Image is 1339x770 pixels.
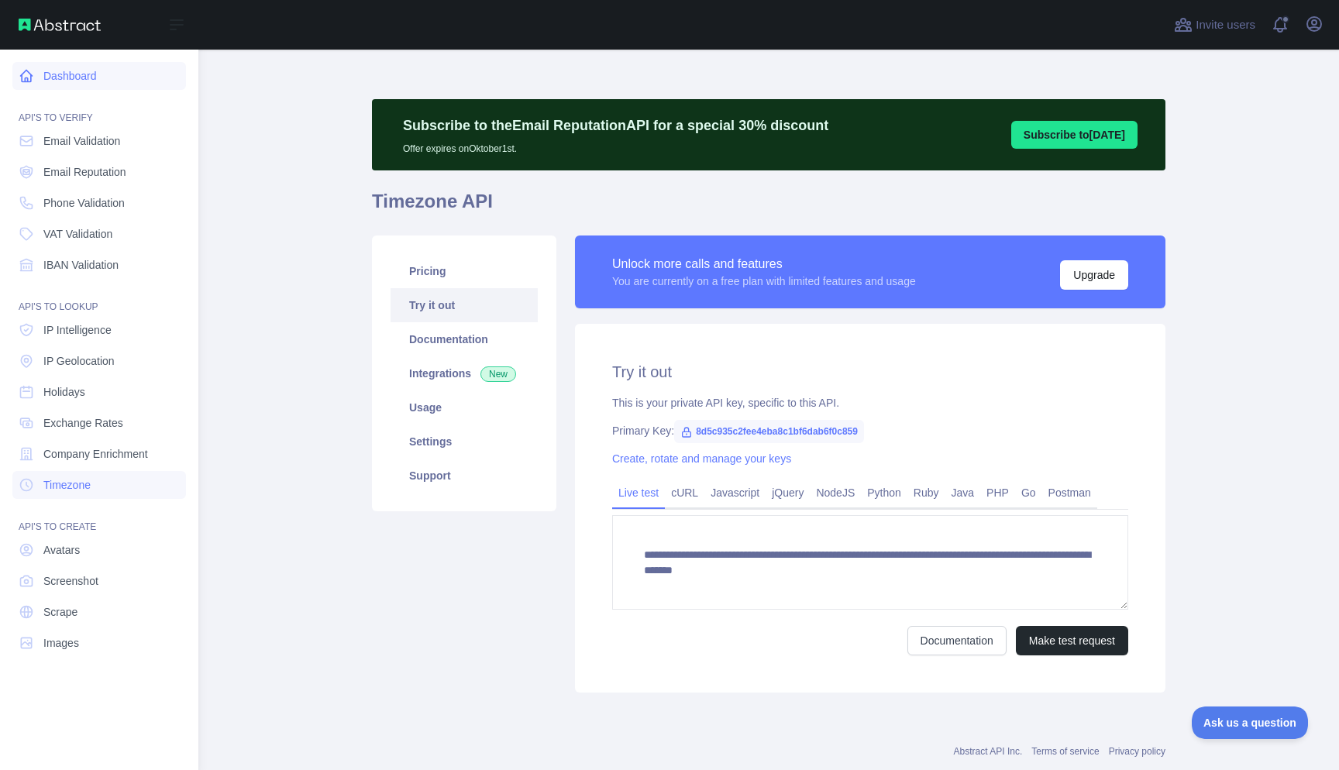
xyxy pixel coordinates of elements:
[391,356,538,390] a: Integrations New
[1031,746,1099,757] a: Terms of service
[907,626,1007,655] a: Documentation
[43,164,126,180] span: Email Reputation
[12,93,186,124] div: API'S TO VERIFY
[12,629,186,657] a: Images
[43,195,125,211] span: Phone Validation
[12,251,186,279] a: IBAN Validation
[1011,121,1138,149] button: Subscribe to[DATE]
[12,347,186,375] a: IP Geolocation
[403,115,828,136] p: Subscribe to the Email Reputation API for a special 30 % discount
[612,423,1128,438] div: Primary Key:
[980,480,1015,505] a: PHP
[12,378,186,406] a: Holidays
[1016,626,1128,655] button: Make test request
[391,288,538,322] a: Try it out
[612,273,916,289] div: You are currently on a free plan with limited features and usage
[43,604,77,620] span: Scrape
[43,133,120,149] span: Email Validation
[1109,746,1165,757] a: Privacy policy
[43,573,98,589] span: Screenshot
[12,282,186,313] div: API'S TO LOOKUP
[391,425,538,459] a: Settings
[1042,480,1097,505] a: Postman
[612,480,665,505] a: Live test
[1192,706,1308,739] iframe: Toggle Customer Support
[12,127,186,155] a: Email Validation
[954,746,1023,757] a: Abstract API Inc.
[43,226,112,242] span: VAT Validation
[12,316,186,344] a: IP Intelligence
[612,361,1128,383] h2: Try it out
[403,136,828,155] p: Offer expires on Oktober 1st.
[612,452,791,465] a: Create, rotate and manage your keys
[861,480,907,505] a: Python
[12,440,186,468] a: Company Enrichment
[480,366,516,382] span: New
[674,420,864,443] span: 8d5c935c2fee4eba8c1bf6dab6f0c859
[810,480,861,505] a: NodeJS
[704,480,766,505] a: Javascript
[12,598,186,626] a: Scrape
[12,189,186,217] a: Phone Validation
[12,536,186,564] a: Avatars
[43,477,91,493] span: Timezone
[612,395,1128,411] div: This is your private API key, specific to this API.
[43,257,119,273] span: IBAN Validation
[766,480,810,505] a: jQuery
[945,480,981,505] a: Java
[612,255,916,273] div: Unlock more calls and features
[372,189,1165,226] h1: Timezone API
[12,502,186,533] div: API'S TO CREATE
[43,446,148,462] span: Company Enrichment
[1171,12,1258,37] button: Invite users
[43,353,115,369] span: IP Geolocation
[12,220,186,248] a: VAT Validation
[391,459,538,493] a: Support
[43,322,112,338] span: IP Intelligence
[43,635,79,651] span: Images
[1196,16,1255,34] span: Invite users
[12,471,186,499] a: Timezone
[391,254,538,288] a: Pricing
[12,567,186,595] a: Screenshot
[43,384,85,400] span: Holidays
[907,480,945,505] a: Ruby
[391,322,538,356] a: Documentation
[12,409,186,437] a: Exchange Rates
[12,158,186,186] a: Email Reputation
[1060,260,1128,290] button: Upgrade
[43,542,80,558] span: Avatars
[43,415,123,431] span: Exchange Rates
[12,62,186,90] a: Dashboard
[665,480,704,505] a: cURL
[391,390,538,425] a: Usage
[19,19,101,31] img: Abstract API
[1015,480,1042,505] a: Go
